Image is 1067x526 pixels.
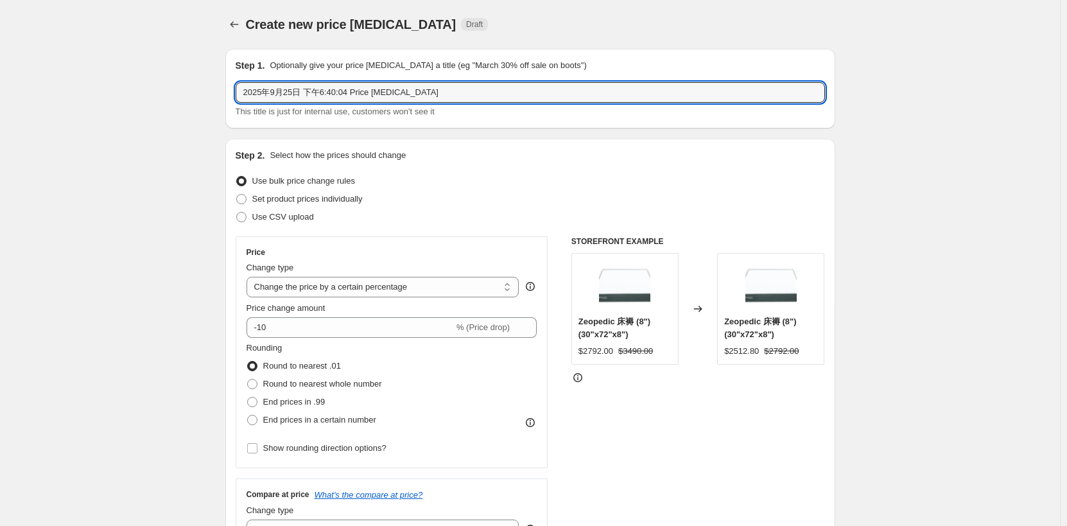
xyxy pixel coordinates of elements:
span: Round to nearest whole number [263,379,382,389]
div: $2512.80 [724,345,759,358]
h3: Price [247,247,265,258]
h3: Compare at price [247,489,309,500]
span: Zeopedic 床褥 (8") (30"x72"x8") [578,317,650,339]
span: Use CSV upload [252,212,314,222]
span: End prices in .99 [263,397,325,407]
span: This title is just for internal use, customers won't see it [236,107,435,116]
div: help [524,280,537,293]
span: Use bulk price change rules [252,176,355,186]
button: What's the compare at price? [315,490,423,500]
strike: $2792.00 [764,345,799,358]
p: Optionally give your price [MEDICAL_DATA] a title (eg "March 30% off sale on boots") [270,59,586,72]
span: Draft [466,19,483,30]
input: -15 [247,317,454,338]
span: Change type [247,263,294,272]
span: Round to nearest .01 [263,361,341,371]
h6: STOREFRONT EXAMPLE [571,236,825,247]
h2: Step 1. [236,59,265,72]
div: $2792.00 [578,345,613,358]
span: Price change amount [247,303,325,313]
span: Set product prices individually [252,194,363,204]
h2: Step 2. [236,149,265,162]
span: Zeopedic 床褥 (8") (30"x72"x8") [724,317,796,339]
img: ZeopedicMattress_3_80x.png [745,260,797,311]
p: Select how the prices should change [270,149,406,162]
span: Change type [247,505,294,515]
span: Create new price [MEDICAL_DATA] [246,17,456,31]
img: ZeopedicMattress_3_80x.png [599,260,650,311]
span: End prices in a certain number [263,415,376,425]
strike: $3490.00 [618,345,653,358]
input: 30% off holiday sale [236,82,825,103]
span: Rounding [247,343,282,353]
span: Show rounding direction options? [263,443,386,453]
button: Price change jobs [225,15,243,33]
span: % (Price drop) [456,322,510,332]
